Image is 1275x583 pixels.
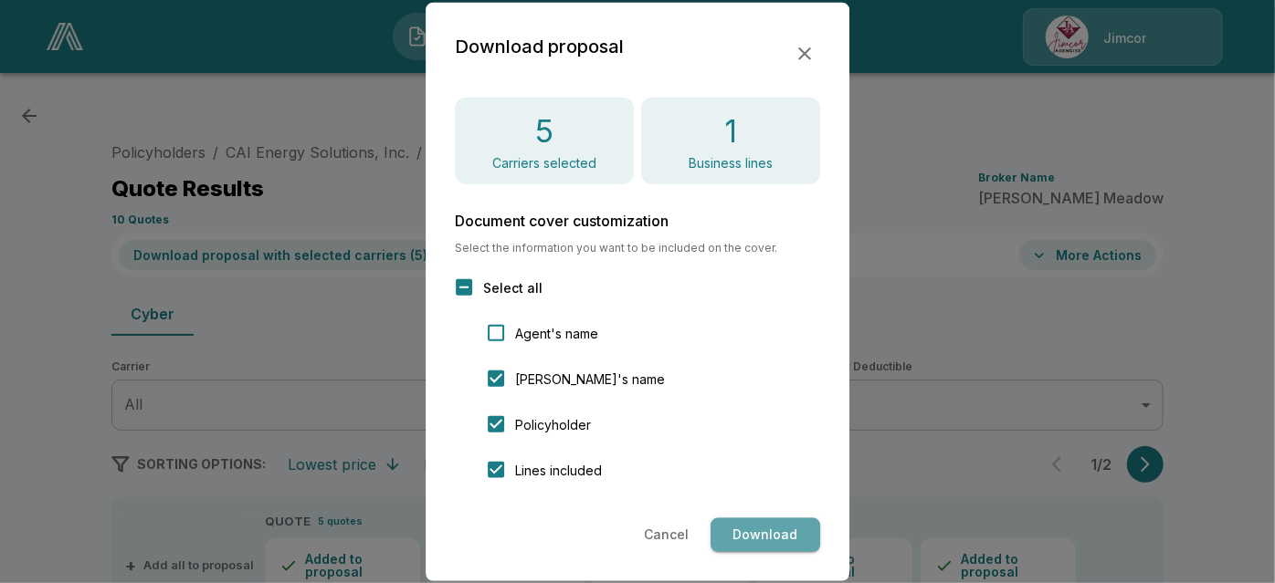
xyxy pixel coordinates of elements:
[637,518,696,552] button: Cancel
[483,278,543,297] span: Select all
[455,213,820,228] h6: Document cover customization
[724,111,737,150] h4: 1
[711,518,820,552] button: Download
[689,157,773,170] p: Business lines
[535,111,553,150] h4: 5
[455,31,624,60] h2: Download proposal
[492,157,596,170] p: Carriers selected
[515,324,598,343] span: Agent's name
[455,243,820,254] span: Select the information you want to be included on the cover.
[515,415,591,434] span: Policyholder
[515,370,665,389] span: [PERSON_NAME]'s name
[515,461,602,480] span: Lines included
